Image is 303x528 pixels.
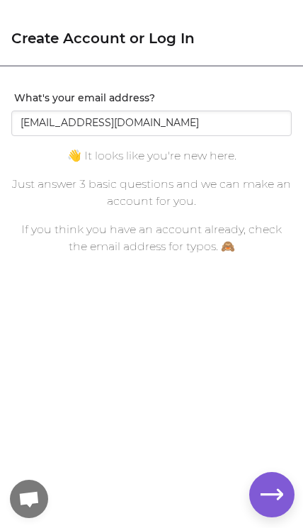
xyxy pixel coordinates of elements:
[11,147,292,164] p: 👋 It looks like you're new here.
[11,111,292,136] input: Your email
[11,176,292,210] p: Just answer 3 basic questions and we can make an account for you.
[10,480,48,518] div: Open chat
[14,91,292,105] label: What's your email address?
[11,28,292,48] h1: Create Account or Log In
[11,221,292,255] p: If you think you have an account already, check the email address for typos. 🙈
